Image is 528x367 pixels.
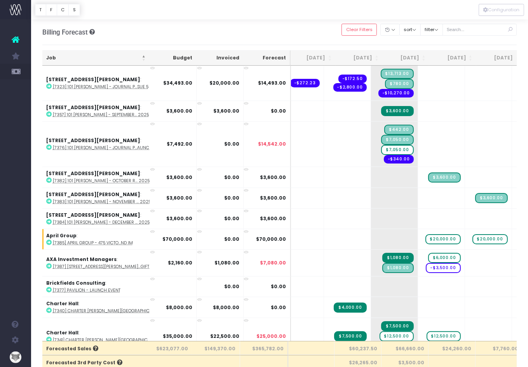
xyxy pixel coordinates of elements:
strong: [STREET_ADDRESS][PERSON_NAME] [46,191,140,198]
span: $14,542.00 [258,141,286,148]
abbr: [7340] Charter Hall - Chifley Key Messaging and Creative Copywriting Toolkit [53,308,178,314]
span: wayahead Sales Forecast Item [427,331,461,341]
strong: $2,160.00 [168,259,192,266]
strong: $0.00 [224,141,239,147]
abbr: [7376] 101 Collins - Journal Publication Issue 5 Launch [53,145,152,151]
span: $70,000.00 [256,236,286,243]
strong: $0.00 [224,195,239,201]
strong: $0.00 [224,283,239,290]
span: Streamtime order: 679 – Fiverr [290,79,320,87]
strong: $8,000.00 [213,304,239,311]
strong: Brickfields Consulting [46,280,105,286]
td: : [42,167,185,187]
strong: [STREET_ADDRESS][PERSON_NAME] [46,212,140,218]
strong: [STREET_ADDRESS][PERSON_NAME] [46,104,140,111]
th: Nov 25: activate to sort column ascending [429,50,476,66]
strong: $3,600.00 [166,174,192,181]
span: $0.00 [271,304,286,311]
span: Streamtime Draft Invoice: 002704 – [7382] 101 Collins - October Retainer 2025 [428,172,460,183]
strong: $3,600.00 [166,215,192,222]
td: : [42,249,185,276]
input: Search... [443,24,517,36]
span: wayahead Sales Forecast Item [472,234,508,244]
strong: $20,000.00 [209,80,239,86]
span: $0.00 [271,283,286,290]
strong: $35,000.00 [163,333,192,339]
th: $24,260.00 [429,341,476,355]
span: wayahead Sales Forecast Item [425,234,461,244]
abbr: [7323] 101 Collins - Journal Publication Issue 5 [53,84,148,90]
strong: April Group [46,232,77,239]
span: Streamtime Invoice: 002692 – [7340] Charter Hall - Chifley Key Messaging and Creative Copywriting... [334,303,366,313]
th: Budget [150,50,197,66]
strong: $7,492.00 [167,141,192,147]
strong: $0.00 [224,174,239,181]
span: $3,600.00 [260,215,286,222]
span: $14,493.00 [258,80,286,87]
th: Oct 25: activate to sort column ascending [382,50,429,66]
button: C [57,4,69,16]
strong: [STREET_ADDRESS][PERSON_NAME] [46,76,140,83]
th: $623,077.00 [145,341,193,355]
strong: AXA Investment Managers [46,256,117,263]
span: Streamtime Draft Invoice: [7387] 18 Smith Street - Tenant Inspection Gifts - Remaining 50% [382,263,413,273]
div: Vertical button group [479,4,524,16]
td: : [42,318,185,355]
th: Sep 25: activate to sort column ascending [336,50,383,66]
abbr: [7357] 101 Collins - September Retainer 2025 [53,112,149,118]
button: T [35,4,46,16]
button: Clear Filters [342,24,377,36]
span: Streamtime Invoice: 002715 – [7341] Charter Hall - Chifley Photography - Pre-Production [381,321,413,331]
td: : [42,101,185,121]
span: $0.00 [271,108,286,115]
strong: $1,080.00 [214,259,239,266]
span: Forecasted Sales [46,345,98,352]
td: : [42,208,185,229]
span: Billing Forecast [42,28,88,36]
strong: $3,600.00 [213,108,239,114]
abbr: [7383] 101 Collins - November Retainer 2025 [53,199,151,205]
span: Streamtime order: 801 – Alice Oehr [333,83,367,92]
th: Aug 25: activate to sort column ascending [289,50,336,66]
span: Streamtime Draft Invoice: 002724 – [7376] 101 Collins - Journal Publication Issue 5 Launch [381,135,413,145]
span: Streamtime order: 795 – Bambra Press [384,155,414,163]
th: Job: activate to sort column descending [42,50,150,66]
abbr: [7382] 101 Collins - October Retainer 2025 [53,178,150,184]
span: Streamtime order: 799 – Fiverr [338,75,367,83]
abbr: [7341] Charter Hall - Chifley Photography and Image Sourcing Toolkit [53,337,176,343]
span: wayahead Sales Forecast Item [381,145,413,155]
abbr: [7384] 101 Collins - December Retainer 2025 [53,219,150,225]
th: $66,660.00 [382,341,429,355]
strong: $0.00 [224,236,239,242]
abbr: [7387] 18 Smith Street - Tenant Inspection Gifts [53,264,152,270]
div: Vertical button group [35,4,80,16]
strong: $0.00 [224,215,239,222]
button: S [68,4,80,16]
td: : [42,276,185,297]
span: $3,600.00 [260,195,286,202]
abbr: [7377] Pavilion - Launch Event [53,287,120,293]
span: Streamtime Invoice: 002693 – [7341] Charter Hall - Chifley Photography and Image Sourcing Toolkit... [334,331,366,341]
button: sort [399,24,421,36]
button: filter [420,24,443,36]
span: Streamtime Draft Invoice: 002698 – [7323] 101 Collins - Journal Publication Issue 5 - Print Produ... [381,69,414,79]
td: : [42,121,185,167]
th: Dec 25: activate to sort column ascending [476,50,523,66]
th: $7,760.00 [476,341,523,355]
span: $25,000.00 [256,333,286,340]
span: Streamtime order: 794 – Bambra Press [378,89,414,97]
th: Forecast [243,50,291,66]
span: Streamtime Invoice: 002683 – [7357] 101 Collins - September Retainer 2025 [381,106,413,116]
strong: Charter Hall [46,329,78,336]
th: $365,782.00 [240,341,288,355]
span: Streamtime Draft Invoice: 002699 – [7376] 101 Collins - Journal Publication Issue 5 Launch - Prin... [384,125,413,135]
button: F [46,4,57,16]
td: : [42,188,185,208]
th: Invoiced [196,50,243,66]
button: Configuration [479,4,524,16]
span: Streamtime Draft Invoice: 002725 – [7323] 101 Collins - Journal Publication Issue 5 - Alice Oehr ... [385,79,413,89]
strong: $8,000.00 [166,304,192,311]
strong: $3,600.00 [166,195,192,201]
strong: [STREET_ADDRESS][PERSON_NAME] [46,137,140,144]
strong: [STREET_ADDRESS][PERSON_NAME] [46,170,140,177]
